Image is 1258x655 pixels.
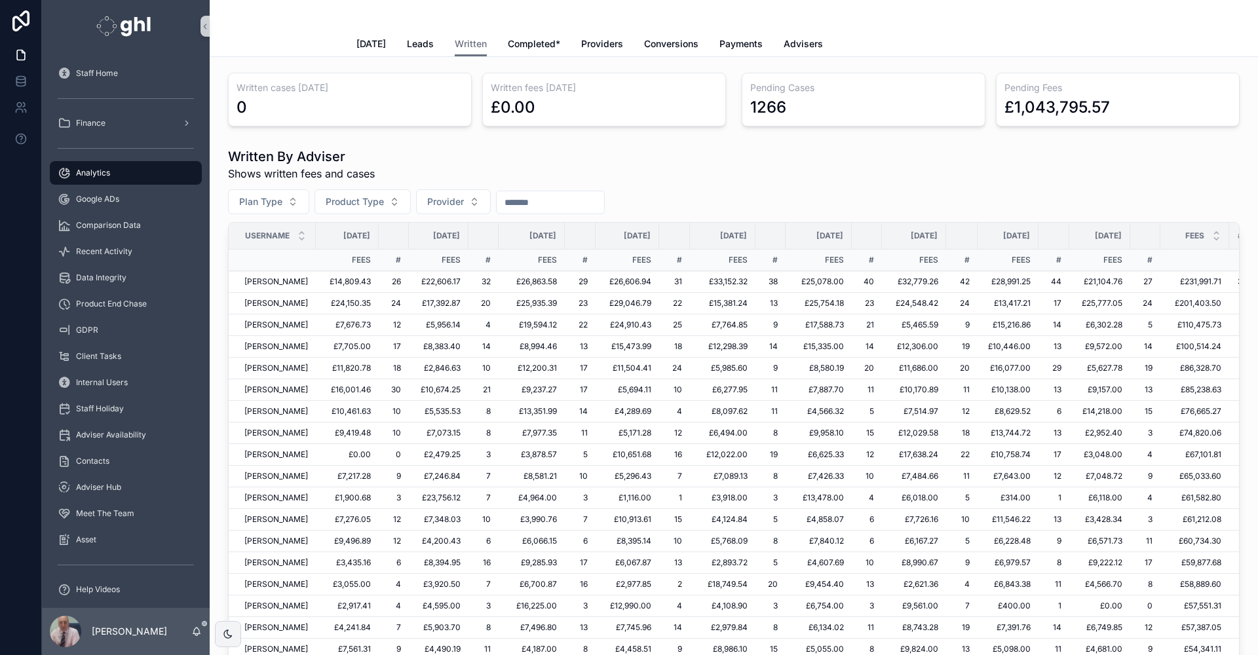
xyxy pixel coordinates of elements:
td: £13,351.99 [499,401,565,422]
span: [DATE] [816,231,843,241]
td: [PERSON_NAME] [229,444,316,466]
span: [DATE] [1095,231,1122,241]
td: 20 [468,293,499,314]
span: Google ADs [76,194,119,204]
td: £26,863.58 [499,271,565,293]
td: £10,446.00 [978,336,1039,358]
td: £25,078.00 [786,271,852,293]
td: [PERSON_NAME] [229,379,316,401]
td: £7,705.00 [316,336,379,358]
td: £86,328.70 [1160,358,1229,379]
span: [DATE] [720,231,747,241]
a: Advisers [784,32,823,58]
td: £10,651.68 [596,444,659,466]
td: 14 [1130,336,1160,358]
span: Advisers [784,37,823,50]
td: £7,514.97 [882,401,946,422]
td: 13 [565,336,596,358]
td: # [755,250,786,271]
td: £11,504.41 [596,358,659,379]
td: £7,217.28 [316,466,379,487]
td: £5,627.78 [1069,358,1130,379]
td: 27 [1130,271,1160,293]
td: £9,157.00 [1069,379,1130,401]
td: 4 [1130,444,1160,466]
a: Payments [719,32,763,58]
div: scrollable content [42,52,210,608]
td: 29 [565,271,596,293]
td: 11 [755,401,786,422]
td: £25,935.39 [499,293,565,314]
td: 11 [852,379,882,401]
td: Fees [409,250,468,271]
td: 8 [468,422,499,444]
td: £7,676.73 [316,314,379,336]
td: £67,101.81 [1160,444,1229,466]
td: 7 [659,466,690,487]
a: Asset [50,528,202,552]
a: Help Videos [50,578,202,601]
span: Comparison Data [76,220,141,231]
span: Product End Chase [76,299,147,309]
span: Provider [427,195,464,208]
td: Fees [596,250,659,271]
td: £10,758.74 [978,444,1039,466]
td: £2,952.40 [1069,422,1130,444]
td: [PERSON_NAME] [229,293,316,314]
td: 8 [755,422,786,444]
td: £74,820.06 [1160,422,1229,444]
a: Written [455,32,487,57]
td: £4,289.69 [596,401,659,422]
td: £8,629.52 [978,401,1039,422]
td: 18 [659,336,690,358]
span: [DATE] [433,231,460,241]
td: £5,465.59 [882,314,946,336]
a: Adviser Availability [50,423,202,447]
span: Adviser Hub [76,482,121,493]
td: 20 [946,358,978,379]
td: £5,171.28 [596,422,659,444]
a: Providers [581,32,623,58]
td: 26 [379,271,409,293]
td: 16 [659,444,690,466]
span: Finance [76,118,105,128]
td: £8,097.62 [690,401,755,422]
span: [DATE] [911,231,938,241]
td: 31 [659,271,690,293]
span: Product Type [326,195,384,208]
td: # [852,250,882,271]
a: Google ADs [50,187,202,211]
td: £8,581.21 [499,466,565,487]
a: Product End Chase [50,292,202,316]
span: Recent Activity [76,246,132,257]
td: 21 [852,314,882,336]
td: £17,638.24 [882,444,946,466]
td: 4 [659,401,690,422]
span: Data Integrity [76,272,126,283]
td: £12,022.00 [690,444,755,466]
td: Fees [978,250,1039,271]
td: £8,383.40 [409,336,468,358]
td: 22 [565,314,596,336]
td: # [565,250,596,271]
td: Fees [1069,250,1130,271]
td: 10 [468,358,499,379]
td: £22,606.17 [409,271,468,293]
td: £5,694.11 [596,379,659,401]
a: Analytics [50,161,202,185]
td: £3,048.00 [1069,444,1130,466]
span: Shows written fees and cases [228,166,375,181]
span: [DATE] [343,231,370,241]
td: 7 [468,466,499,487]
td: # [1130,250,1160,271]
td: £10,461.63 [316,401,379,422]
td: £15,381.24 [690,293,755,314]
a: Adviser Hub [50,476,202,499]
td: 18 [379,358,409,379]
span: Asset [76,534,96,545]
div: 0 [237,97,247,118]
a: Conversions [644,32,698,58]
button: Select Button [228,189,309,214]
span: Username [245,231,290,241]
span: Analytics [76,168,110,178]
